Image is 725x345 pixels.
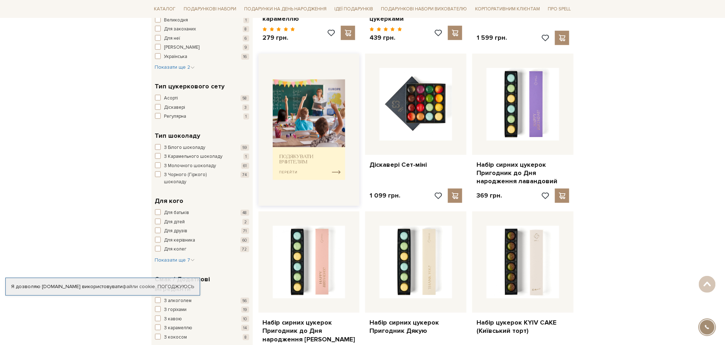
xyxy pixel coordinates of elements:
[164,53,188,60] span: Українська
[155,53,249,60] button: Українська 16
[369,161,462,169] a: Діскавері Сет-міні
[273,79,345,180] img: banner
[164,171,229,185] span: З Чорного (Гіркого) шоколаду
[243,35,249,42] span: 6
[155,209,249,217] button: Для батьків 48
[155,257,195,264] button: Показати ще 7
[155,95,249,102] button: Асорті 58
[164,219,185,226] span: Для дітей
[164,162,216,170] span: З Молочного шоколаду
[155,64,195,71] button: Показати ще 2
[155,64,195,70] span: Показати ще 2
[242,105,249,111] span: 3
[155,44,249,51] button: [PERSON_NAME] 9
[477,161,569,186] a: Набір сирних цукерок Пригодник до Дня народження лавандовий
[241,307,249,313] span: 19
[477,319,569,335] a: Набір цукерок KYIV CAKE (Київський торт)
[164,104,185,111] span: Діскавері
[241,228,249,234] span: 71
[243,113,249,120] span: 1
[164,297,192,305] span: З алкоголем
[241,210,249,216] span: 48
[155,219,249,226] button: Для дітей 2
[181,4,239,15] a: Подарункові набори
[155,237,249,244] button: Для керівника 60
[243,334,249,340] span: 8
[155,196,184,206] span: Для кого
[164,113,187,120] span: Регулярна
[477,191,502,200] p: 369 грн.
[155,82,225,91] span: Тип цукеркового сету
[241,145,249,151] span: 59
[155,113,249,120] button: Регулярна 1
[164,35,180,42] span: Для неї
[243,44,249,50] span: 9
[164,306,187,314] span: З горіхами
[155,26,249,33] button: Для закоханих 8
[155,17,249,24] button: Великодня 1
[155,162,249,170] button: З Молочного шоколаду 61
[545,4,574,15] a: Про Spell
[6,283,200,290] div: Я дозволяю [DOMAIN_NAME] використовувати
[155,228,249,235] button: Для друзів 71
[155,297,249,305] button: З алкоголем 56
[164,144,206,151] span: З Білого шоколаду
[155,246,249,253] button: Для колег 72
[164,316,182,323] span: З кавою
[164,95,178,102] span: Асорті
[378,3,470,15] a: Подарункові набори вихователю
[241,4,329,15] a: Подарунки на День народження
[241,316,249,322] span: 10
[241,172,249,178] span: 74
[155,153,249,160] button: З Карамельного шоколаду 1
[164,334,187,341] span: З кокосом
[242,219,249,225] span: 2
[164,153,223,160] span: З Карамельного шоколаду
[155,316,249,323] button: З кавою 10
[164,17,188,24] span: Великодня
[263,34,295,42] p: 279 грн.
[155,334,249,341] button: З кокосом 8
[155,131,200,141] span: Тип шоколаду
[164,237,195,244] span: Для керівника
[240,246,249,252] span: 72
[151,4,179,15] a: Каталог
[369,34,402,42] p: 439 грн.
[155,144,249,151] button: З Білого шоколаду 59
[155,257,195,263] span: Показати ще 7
[243,26,249,32] span: 8
[164,44,200,51] span: [PERSON_NAME]
[155,104,249,111] button: Діскавері 3
[155,325,249,332] button: З карамеллю 14
[241,325,249,331] span: 14
[472,3,543,15] a: Корпоративним клієнтам
[158,283,194,290] a: Погоджуюсь
[164,26,196,33] span: Для закоханих
[241,54,249,60] span: 16
[164,325,193,332] span: З карамеллю
[241,298,249,304] span: 56
[164,209,189,217] span: Для батьків
[332,4,376,15] a: Ідеї подарунків
[164,228,188,235] span: Для друзів
[243,17,249,23] span: 1
[243,154,249,160] span: 1
[369,191,400,200] p: 1 099 грн.
[122,283,155,290] a: файли cookie
[477,34,507,42] p: 1 599 грн.
[155,35,249,42] button: Для неї 6
[241,163,249,169] span: 61
[155,306,249,314] button: З горіхами 19
[241,95,249,101] span: 58
[155,171,249,185] button: З Чорного (Гіркого) шоколаду 74
[263,319,356,344] a: Набір сирних цукерок Пригодник до Дня народження [PERSON_NAME]
[241,237,249,243] span: 60
[155,274,247,294] span: Смак / Додаткові інгредієнти
[369,319,462,335] a: Набір сирних цукерок Пригодник Дякую
[164,246,187,253] span: Для колег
